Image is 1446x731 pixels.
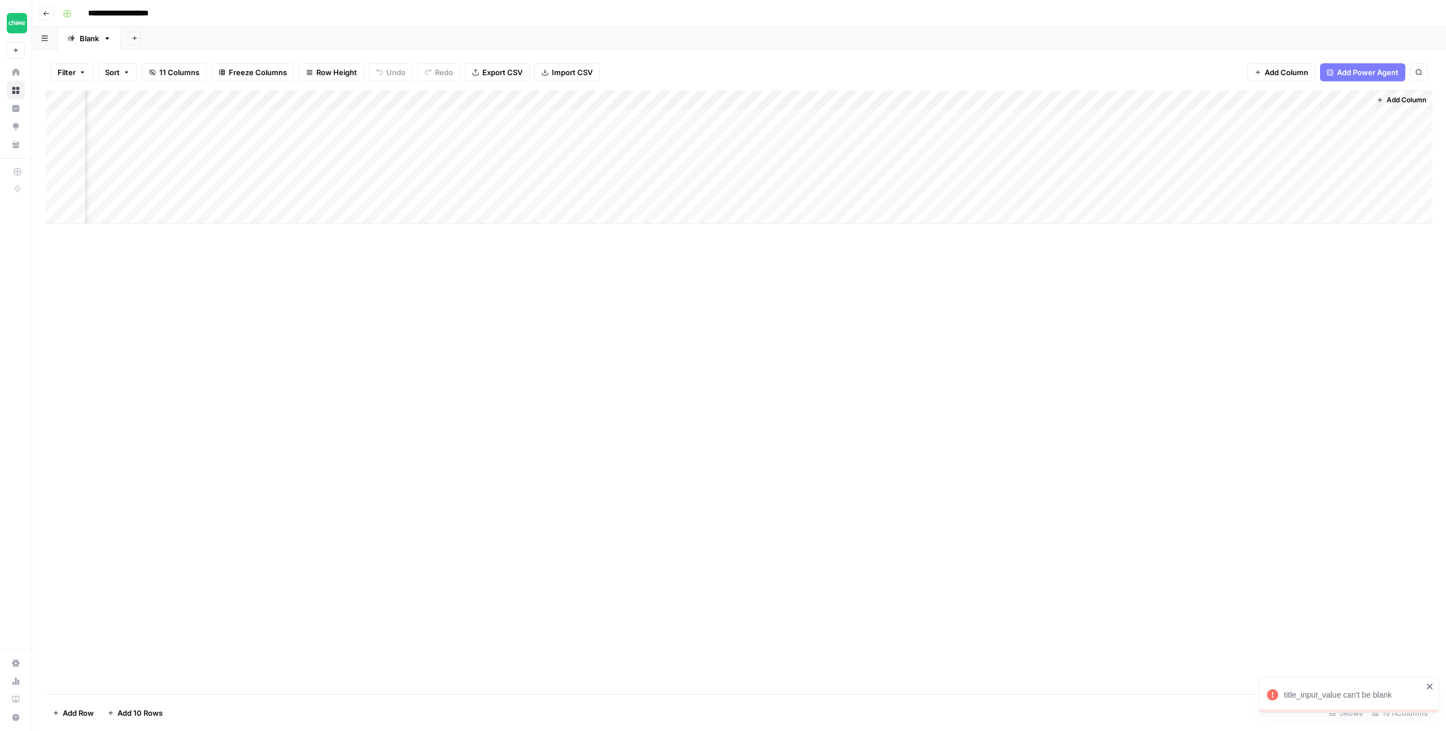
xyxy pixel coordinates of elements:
span: Import CSV [552,67,593,78]
button: Export CSV [465,63,530,81]
img: Chime Logo [7,13,27,33]
button: Add Row [46,704,101,722]
span: Freeze Columns [229,67,287,78]
span: Add 10 Rows [117,707,163,719]
button: Import CSV [534,63,600,81]
a: Insights [7,99,25,118]
a: Usage [7,672,25,690]
a: Opportunities [7,118,25,136]
button: Workspace: Chime [7,9,25,37]
span: Add Row [63,707,94,719]
a: Your Data [7,136,25,154]
span: Add Column [1387,95,1426,105]
span: Add Column [1265,67,1308,78]
button: Sort [98,63,137,81]
div: 5 Rows [1325,704,1367,722]
span: Sort [105,67,120,78]
a: Learning Hub [7,690,25,708]
span: Filter [58,67,76,78]
button: Add Column [1372,93,1431,107]
div: title_input_value can't be blank [1284,689,1423,700]
div: 11/11 Columns [1367,704,1432,722]
span: Undo [386,67,406,78]
button: Add Column [1247,63,1316,81]
a: Browse [7,81,25,99]
a: Blank [58,27,121,50]
button: Add Power Agent [1320,63,1405,81]
button: Row Height [299,63,364,81]
div: Blank [80,33,99,44]
button: Freeze Columns [211,63,294,81]
button: close [1426,682,1434,691]
button: Add 10 Rows [101,704,169,722]
a: Settings [7,654,25,672]
a: Home [7,63,25,81]
span: 11 Columns [159,67,199,78]
span: Row Height [316,67,357,78]
button: Filter [50,63,93,81]
button: Help + Support [7,708,25,726]
button: 11 Columns [142,63,207,81]
span: Redo [435,67,453,78]
span: Add Power Agent [1337,67,1399,78]
button: Undo [369,63,413,81]
span: Export CSV [482,67,522,78]
button: Redo [417,63,460,81]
